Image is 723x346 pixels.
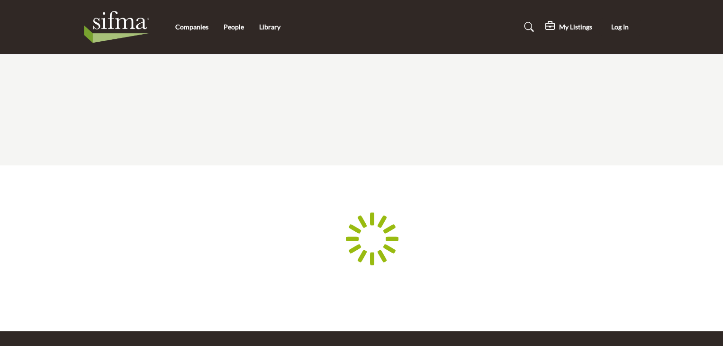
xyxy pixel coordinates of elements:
span: Log In [611,23,629,31]
a: People [224,23,244,31]
div: My Listings [545,21,592,33]
button: Log In [599,18,641,36]
a: Companies [175,23,208,31]
img: Site Logo [82,8,156,46]
h5: My Listings [559,23,592,31]
a: Search [515,19,540,35]
a: Library [259,23,280,31]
